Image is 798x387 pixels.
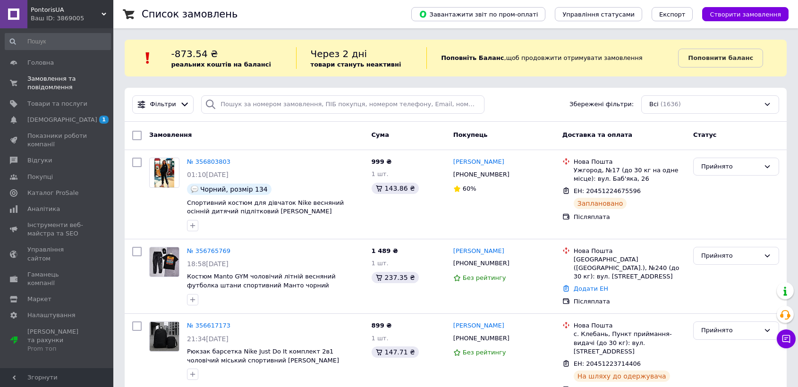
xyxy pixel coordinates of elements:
[311,48,367,59] span: Через 2 дні
[27,132,87,149] span: Показники роботи компанії
[150,247,179,277] img: Фото товару
[372,247,398,254] span: 1 489 ₴
[27,116,97,124] span: [DEMOGRAPHIC_DATA]
[453,321,504,330] a: [PERSON_NAME]
[451,257,511,269] div: [PHONE_NUMBER]
[372,335,389,342] span: 1 шт.
[149,158,179,188] a: Фото товару
[701,251,760,261] div: Прийнято
[710,11,781,18] span: Створити замовлення
[372,272,419,283] div: 237.35 ₴
[453,247,504,256] a: [PERSON_NAME]
[574,198,627,209] div: Заплановано
[649,100,659,109] span: Всі
[693,131,717,138] span: Статус
[574,297,686,306] div: Післяплата
[688,54,753,61] b: Поповнити баланс
[453,131,488,138] span: Покупець
[201,95,484,114] input: Пошук за номером замовлення, ПІБ покупця, номером телефону, Email, номером накладної
[27,100,87,108] span: Товари та послуги
[574,370,670,382] div: На шляху до одержувача
[31,14,113,23] div: Ваш ID: 3869005
[372,260,389,267] span: 1 шт.
[661,101,681,108] span: (1636)
[372,346,419,358] div: 147.71 ₴
[574,187,641,194] span: ЕН: 20451224675596
[27,59,54,67] span: Головна
[678,49,763,67] a: Поповнити баланс
[27,245,87,262] span: Управління сайтом
[372,158,392,165] span: 999 ₴
[311,61,401,68] b: товари стануть неактивні
[99,116,109,124] span: 1
[574,213,686,221] div: Післяплата
[187,322,230,329] a: № 356617173
[150,100,176,109] span: Фільтри
[171,48,218,59] span: -873.54 ₴
[463,185,476,192] span: 60%
[426,47,678,69] div: , щоб продовжити отримувати замовлення
[27,189,78,197] span: Каталог ProSale
[451,332,511,345] div: [PHONE_NUMBER]
[5,33,111,50] input: Пошук
[463,349,506,356] span: Без рейтингу
[27,75,87,92] span: Замовлення та повідомлення
[149,131,192,138] span: Замовлення
[569,100,634,109] span: Збережені фільтри:
[574,330,686,356] div: с. Клебань, Пункт приймання-видачі (до 30 кг): вул. [STREET_ADDRESS]
[27,295,51,303] span: Маркет
[187,335,229,343] span: 21:34[DATE]
[27,156,52,165] span: Відгуки
[27,311,76,320] span: Налаштування
[574,360,641,367] span: ЕН: 20451223714406
[562,11,635,18] span: Управління статусами
[562,131,632,138] span: Доставка та оплата
[574,255,686,281] div: [GEOGRAPHIC_DATA] ([GEOGRAPHIC_DATA].), №240 (до 30 кг): вул. [STREET_ADDRESS]
[372,170,389,177] span: 1 шт.
[453,158,504,167] a: [PERSON_NAME]
[200,185,268,193] span: Чорний, розмір 134
[693,10,789,17] a: Створити замовлення
[27,328,87,353] span: [PERSON_NAME] та рахунки
[150,322,179,351] img: Фото товару
[191,185,198,193] img: :speech_balloon:
[142,8,238,20] h1: Список замовлень
[27,221,87,238] span: Інструменти веб-майстра та SEO
[701,162,760,172] div: Прийнято
[777,329,796,348] button: Чат з покупцем
[27,345,87,353] div: Prom топ
[574,285,608,292] a: Додати ЕН
[187,260,229,268] span: 18:58[DATE]
[31,6,102,14] span: PontorisUA
[187,247,230,254] a: № 356765769
[187,348,339,364] a: Рюкзак барсетка Nike Just Do It комплект 2в1 чоловічий міський спортивний [PERSON_NAME]
[574,321,686,330] div: Нова Пошта
[141,51,155,65] img: :exclamation:
[574,166,686,183] div: Ужгород, №17 (до 30 кг на одне місце): вул. Баб'яка, 26
[149,247,179,277] a: Фото товару
[574,158,686,166] div: Нова Пошта
[187,158,230,165] a: № 356803803
[701,326,760,336] div: Прийнято
[372,131,389,138] span: Cума
[27,270,87,287] span: Гаманець компанії
[27,205,60,213] span: Аналітика
[149,321,179,352] a: Фото товару
[702,7,789,21] button: Створити замовлення
[652,7,693,21] button: Експорт
[372,183,419,194] div: 143.86 ₴
[187,273,336,289] a: Костюм Manto GYM чоловічий літній весняний футболка штани спортивний Манто чорний
[187,199,344,215] a: Спортивний костюм для дівчаток Nike весняний осінній дитячий підлітковий [PERSON_NAME]
[27,173,53,181] span: Покупці
[441,54,504,61] b: Поповніть Баланс
[372,322,392,329] span: 899 ₴
[574,247,686,255] div: Нова Пошта
[463,274,506,281] span: Без рейтингу
[451,168,511,181] div: [PHONE_NUMBER]
[171,61,271,68] b: реальних коштів на балансі
[555,7,642,21] button: Управління статусами
[187,171,229,178] span: 01:10[DATE]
